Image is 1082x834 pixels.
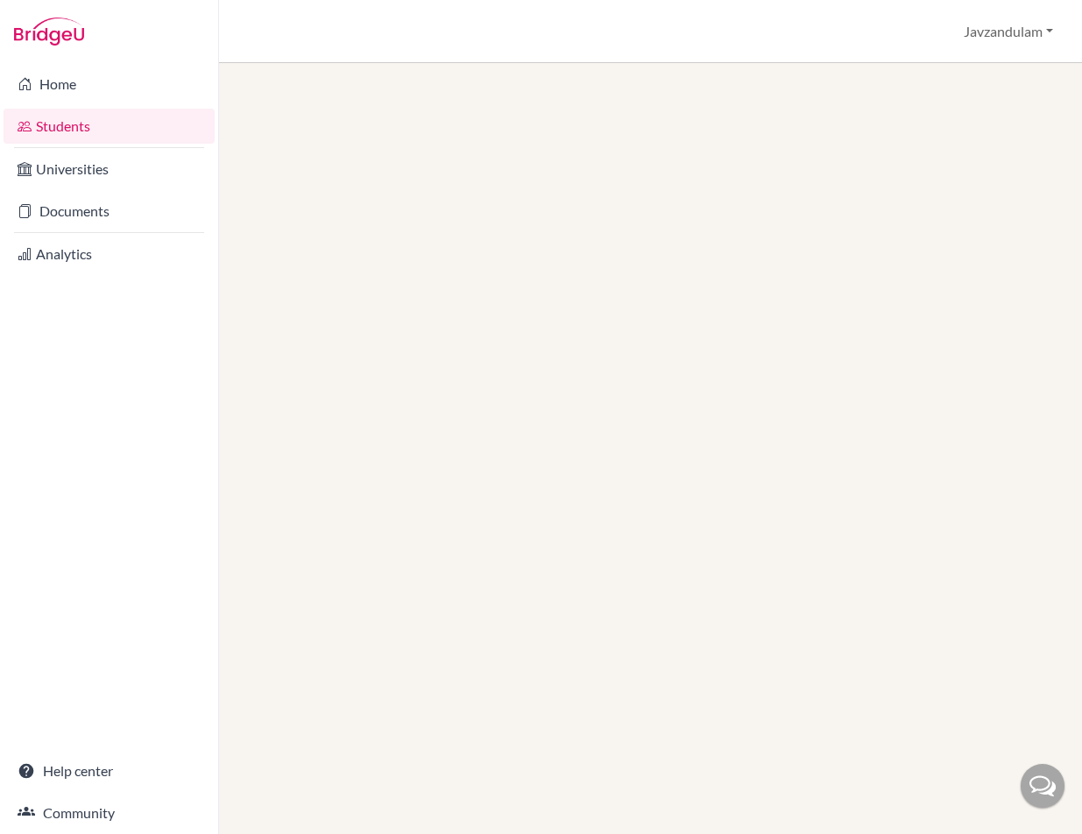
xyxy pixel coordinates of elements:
a: Analytics [4,237,215,272]
button: Javzandulam [956,15,1061,48]
a: Home [4,67,215,102]
a: Community [4,795,215,830]
a: Help center [4,753,215,788]
a: Universities [4,152,215,187]
img: Bridge-U [14,18,84,46]
a: Documents [4,194,215,229]
a: Students [4,109,215,144]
